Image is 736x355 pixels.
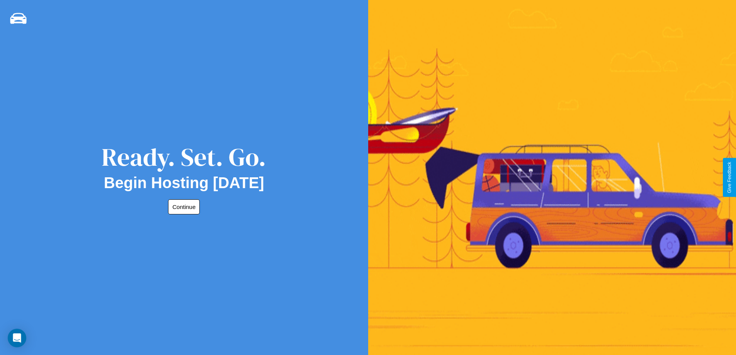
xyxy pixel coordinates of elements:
[8,329,26,347] div: Open Intercom Messenger
[102,140,266,174] div: Ready. Set. Go.
[104,174,264,192] h2: Begin Hosting [DATE]
[727,162,732,193] div: Give Feedback
[168,199,200,214] button: Continue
